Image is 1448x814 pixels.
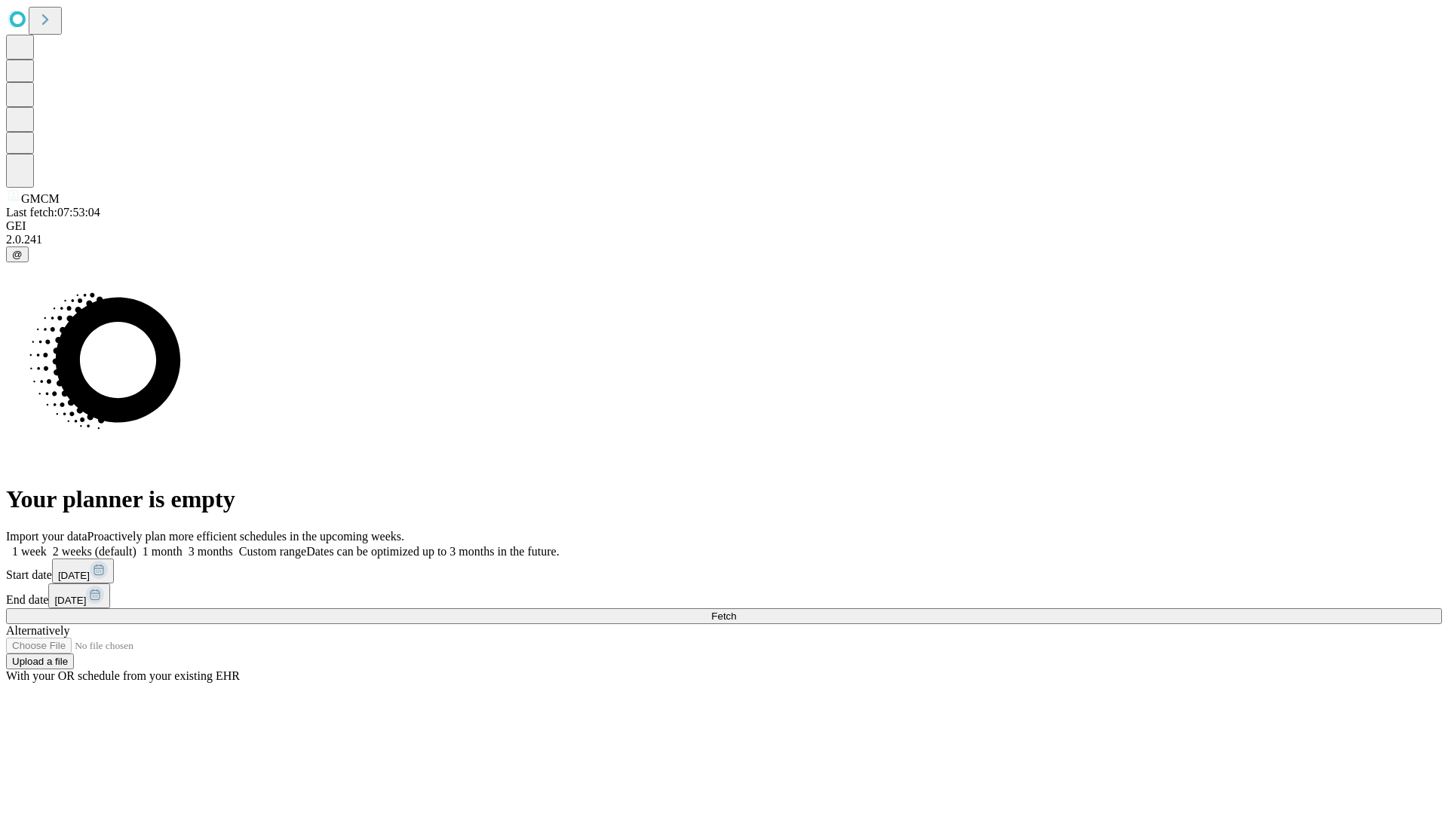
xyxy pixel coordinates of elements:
[6,530,87,543] span: Import your data
[6,485,1442,513] h1: Your planner is empty
[6,583,1442,608] div: End date
[48,583,110,608] button: [DATE]
[53,545,137,558] span: 2 weeks (default)
[6,669,240,682] span: With your OR schedule from your existing EHR
[12,249,23,260] span: @
[87,530,404,543] span: Proactively plan more efficient schedules in the upcoming weeks.
[58,570,90,581] span: [DATE]
[21,192,60,205] span: GMCM
[6,246,29,262] button: @
[6,206,100,219] span: Last fetch: 07:53:04
[239,545,306,558] span: Custom range
[6,653,74,669] button: Upload a file
[711,610,736,622] span: Fetch
[306,545,559,558] span: Dates can be optimized up to 3 months in the future.
[6,558,1442,583] div: Start date
[189,545,233,558] span: 3 months
[6,219,1442,233] div: GEI
[6,608,1442,624] button: Fetch
[12,545,47,558] span: 1 week
[6,233,1442,246] div: 2.0.241
[52,558,114,583] button: [DATE]
[6,624,69,637] span: Alternatively
[143,545,183,558] span: 1 month
[54,595,86,606] span: [DATE]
